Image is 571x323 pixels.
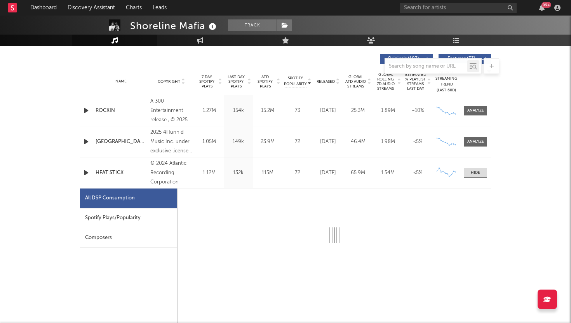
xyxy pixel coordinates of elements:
div: All DSP Consumption [85,194,135,203]
div: 1.27M [197,107,222,115]
div: [DATE] [315,107,341,115]
div: [DATE] [315,169,341,177]
div: 15.2M [255,107,280,115]
div: 115M [255,169,280,177]
div: A 300 Entertainment release., © 2025 Atlantic Recording Corporation. [150,97,193,125]
button: Originals(103) [380,54,433,64]
div: 65.9M [345,169,371,177]
span: Originals ( 103 ) [385,57,421,61]
div: <5% [405,169,431,177]
a: HEAT STICK [96,169,146,177]
div: 1.54M [375,169,401,177]
div: Spotify Plays/Popularity [80,208,177,228]
div: 1.05M [197,138,222,146]
div: 1.89M [375,107,401,115]
div: ~ 10 % [405,107,431,115]
div: 73 [284,107,311,115]
input: Search by song name or URL [385,63,467,70]
div: Shoreline Mafia [130,19,218,32]
div: © 2024 Atlantic Recording Corporation [150,159,193,187]
div: 25.3M [345,107,371,115]
span: Features ( 33 ) [444,57,479,61]
span: Released [317,79,335,84]
div: Name [96,79,146,84]
a: ROCKIN [96,107,146,115]
span: Global Rolling 7D Audio Streams [375,72,396,91]
span: 7 Day Spotify Plays [197,75,217,89]
button: 99+ [539,5,545,11]
span: ATD Spotify Plays [255,75,275,89]
div: 132k [226,169,251,177]
div: 149k [226,138,251,146]
div: 2025 4Hunnid Music Inc. under exclusive license to BMG Rights Management (US) LLC [150,128,193,156]
input: Search for artists [400,3,517,13]
div: 23.9M [255,138,280,146]
div: 72 [284,138,311,146]
span: Estimated % Playlist Streams Last Day [405,72,426,91]
div: Composers [80,228,177,248]
div: 154k [226,107,251,115]
span: Spotify Popularity [284,75,307,87]
div: 99 + [541,2,551,8]
div: [DATE] [315,138,341,146]
button: Features(33) [439,54,491,64]
div: All DSP Consumption [80,189,177,208]
div: 46.4M [345,138,371,146]
div: 72 [284,169,311,177]
div: 1.98M [375,138,401,146]
div: 1.12M [197,169,222,177]
div: <5% [405,138,431,146]
div: Global Streaming Trend (Last 60D) [435,70,458,93]
button: Track [228,19,277,31]
span: Copyright [158,79,180,84]
span: Last Day Spotify Plays [226,75,246,89]
a: [GEOGRAPHIC_DATA] [96,138,146,146]
span: Global ATD Audio Streams [345,75,366,89]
